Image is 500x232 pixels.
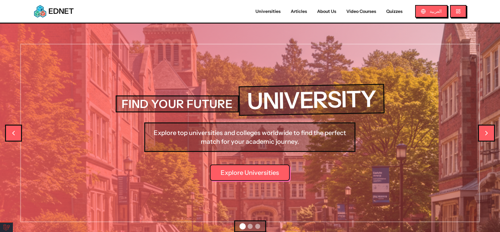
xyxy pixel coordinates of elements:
[34,5,47,18] img: EDNET
[478,125,495,142] button: Next slide
[250,8,286,15] a: Universities
[239,223,246,229] button: Go to slide 1
[34,5,74,18] a: EDNETEDNET
[381,8,408,15] a: Quizzes
[48,6,74,16] span: EDNET
[248,224,253,229] button: Go to slide 2
[255,224,260,229] button: Go to slide 3
[144,122,355,152] p: Explore top universities and colleges worldwide to find the perfect match for your academic journey.
[210,165,290,181] a: Explore Universities
[116,95,239,112] h2: FIND YOUR FUTURE
[341,8,381,15] a: Video Courses
[415,5,447,18] button: العربية
[239,84,385,116] h1: UNIVERSITY
[5,125,22,142] button: Previous slide
[312,8,341,15] a: About Us
[286,8,312,15] a: Articles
